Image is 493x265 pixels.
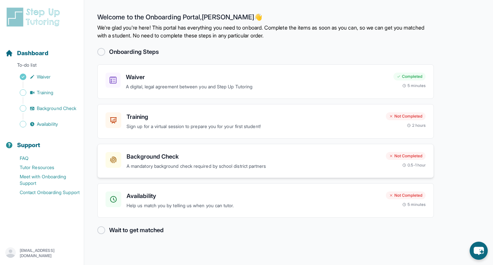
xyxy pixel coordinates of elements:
[386,152,426,160] div: Not Completed
[5,163,84,172] a: Tutor Resources
[127,123,381,130] p: Sign up for a virtual session to prepare you for your first student!
[5,120,84,129] a: Availability
[37,89,54,96] span: Training
[97,183,434,218] a: AvailabilityHelp us match you by telling us when you can tutor.Not Completed5 minutes
[386,191,426,199] div: Not Completed
[97,64,434,99] a: WaiverA digital, legal agreement between you and Step Up TutoringCompleted5 minutes
[470,242,488,260] button: chat-button
[5,247,79,259] button: [EMAIL_ADDRESS][DOMAIN_NAME]
[5,7,64,28] img: logo
[17,49,48,58] span: Dashboard
[5,49,48,58] a: Dashboard
[97,24,434,39] p: We're glad you're here! This portal has everything you need to onboard. Complete the items as soo...
[127,163,381,170] p: A mandatory background check required by school district partners
[97,13,434,24] h2: Welcome to the Onboarding Portal, [PERSON_NAME] 👋
[109,47,159,56] h2: Onboarding Steps
[402,163,426,168] div: 0.5-1 hour
[97,104,434,139] a: TrainingSign up for a virtual session to prepare you for your first student!Not Completed2 hours
[5,188,84,197] a: Contact Onboarding Support
[17,141,40,150] span: Support
[5,72,84,81] a: Waiver
[126,73,388,82] h3: Waiver
[37,74,51,80] span: Waiver
[127,112,381,121] h3: Training
[37,105,76,112] span: Background Check
[5,88,84,97] a: Training
[5,104,84,113] a: Background Check
[3,38,81,60] button: Dashboard
[126,83,388,91] p: A digital, legal agreement between you and Step Up Tutoring
[20,248,79,258] p: [EMAIL_ADDRESS][DOMAIN_NAME]
[402,202,426,207] div: 5 minutes
[407,123,426,128] div: 2 hours
[127,152,381,161] h3: Background Check
[386,112,426,120] div: Not Completed
[37,121,58,127] span: Availability
[402,83,426,88] div: 5 minutes
[127,202,381,210] p: Help us match you by telling us when you can tutor.
[109,226,164,235] h2: Wait to get matched
[5,154,84,163] a: FAQ
[3,62,81,71] p: To-do list
[97,144,434,178] a: Background CheckA mandatory background check required by school district partnersNot Completed0.5...
[393,73,426,80] div: Completed
[3,130,81,152] button: Support
[127,191,381,201] h3: Availability
[5,172,84,188] a: Meet with Onboarding Support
